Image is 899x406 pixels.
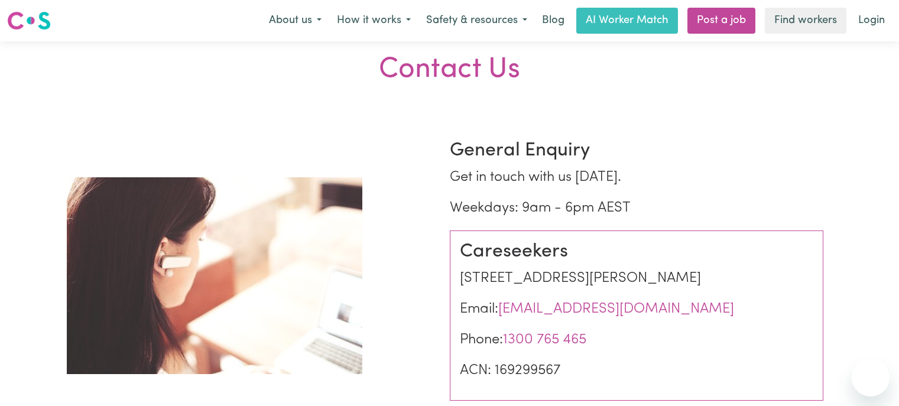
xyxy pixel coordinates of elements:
p: Phone: [460,329,813,350]
h3: Careseekers [460,241,813,263]
button: How it works [329,8,418,33]
a: Post a job [687,8,755,34]
p: Weekdays: 9am - 6pm AEST [450,197,823,219]
iframe: Button to launch messaging window [852,359,890,397]
a: [EMAIL_ADDRESS][DOMAIN_NAME] [498,302,734,316]
a: Find workers [765,8,846,34]
h3: General Enquiry [450,139,823,162]
p: ACN: 169299567 [460,360,813,381]
img: Careseekers logo [7,10,51,31]
button: About us [261,8,329,33]
img: support [67,177,362,374]
a: Blog [535,8,572,34]
div: Contact Us [7,53,892,87]
p: Get in touch with us [DATE]. [450,167,823,188]
p: [STREET_ADDRESS][PERSON_NAME] [460,268,813,289]
button: Safety & resources [418,8,535,33]
a: 1300 765 465 [503,333,586,347]
a: Login [851,8,892,34]
p: Email: [460,298,813,320]
a: Careseekers logo [7,7,51,34]
a: AI Worker Match [576,8,678,34]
